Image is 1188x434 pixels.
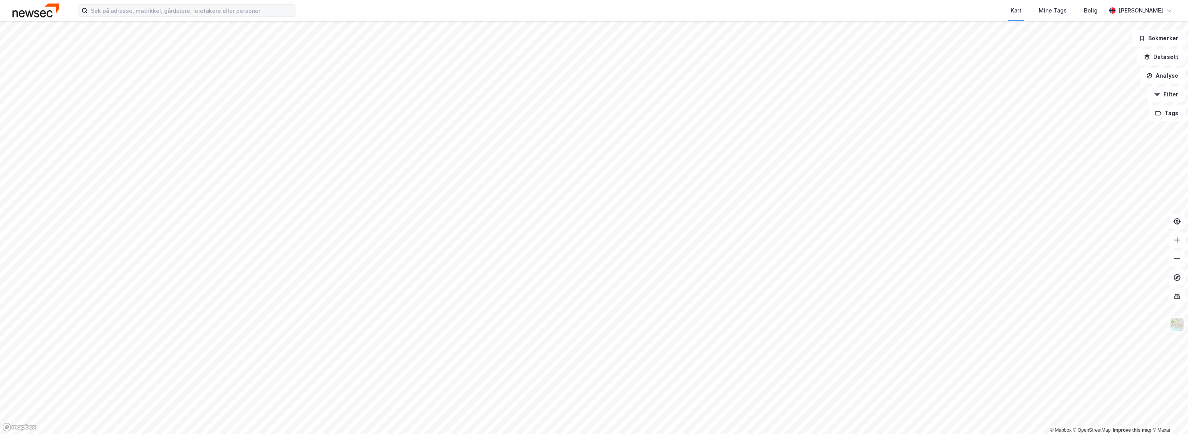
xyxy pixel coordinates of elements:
[1149,397,1188,434] div: Kontrollprogram for chat
[1039,6,1067,15] div: Mine Tags
[1149,397,1188,434] iframe: Chat Widget
[88,5,296,16] input: Søk på adresse, matrikkel, gårdeiere, leietakere eller personer
[1119,6,1163,15] div: [PERSON_NAME]
[12,4,59,17] img: newsec-logo.f6e21ccffca1b3a03d2d.png
[1011,6,1022,15] div: Kart
[1084,6,1098,15] div: Bolig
